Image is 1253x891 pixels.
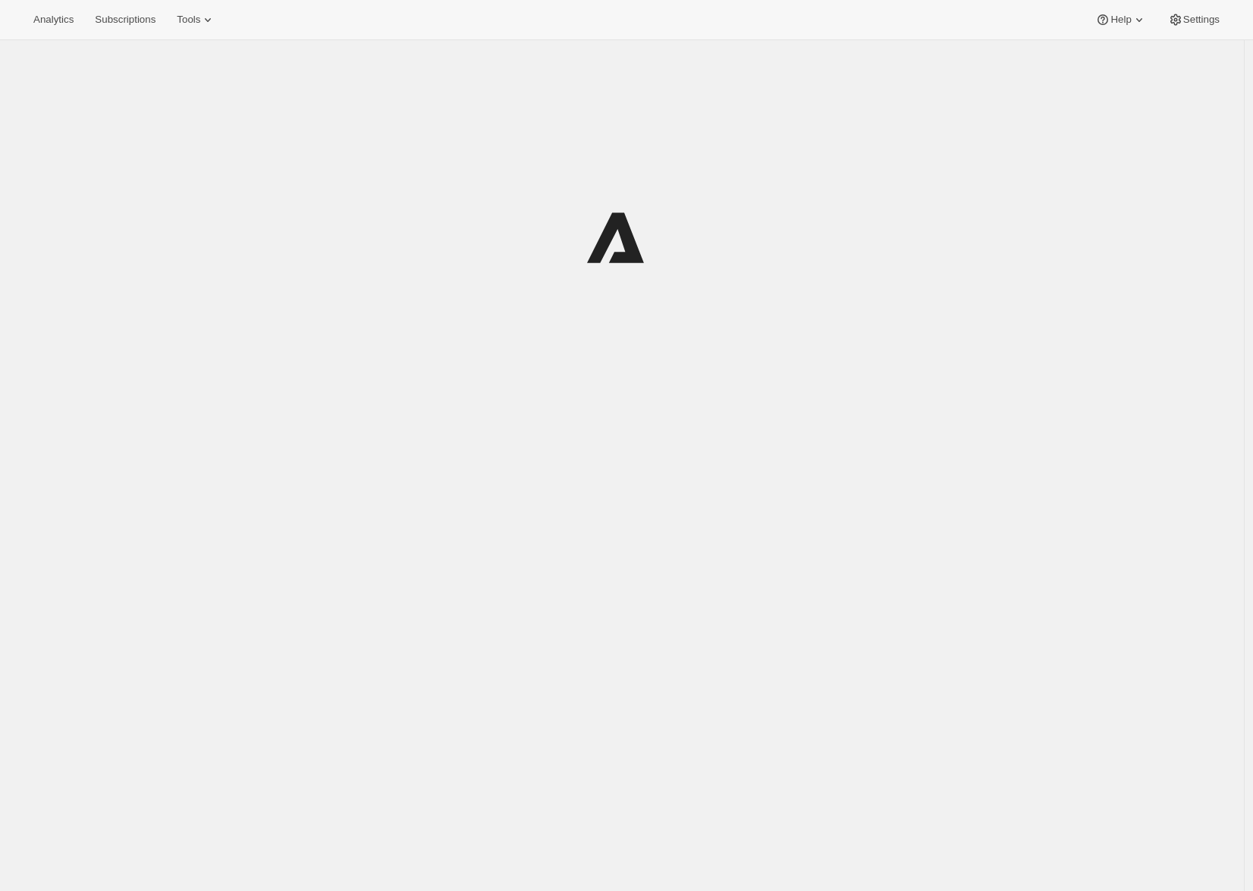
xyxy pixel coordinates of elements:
span: Settings [1183,14,1220,26]
span: Help [1110,14,1131,26]
button: Help [1086,9,1155,30]
span: Subscriptions [95,14,155,26]
span: Analytics [33,14,74,26]
span: Tools [177,14,200,26]
button: Analytics [24,9,83,30]
button: Settings [1159,9,1229,30]
button: Tools [168,9,225,30]
button: Subscriptions [86,9,165,30]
